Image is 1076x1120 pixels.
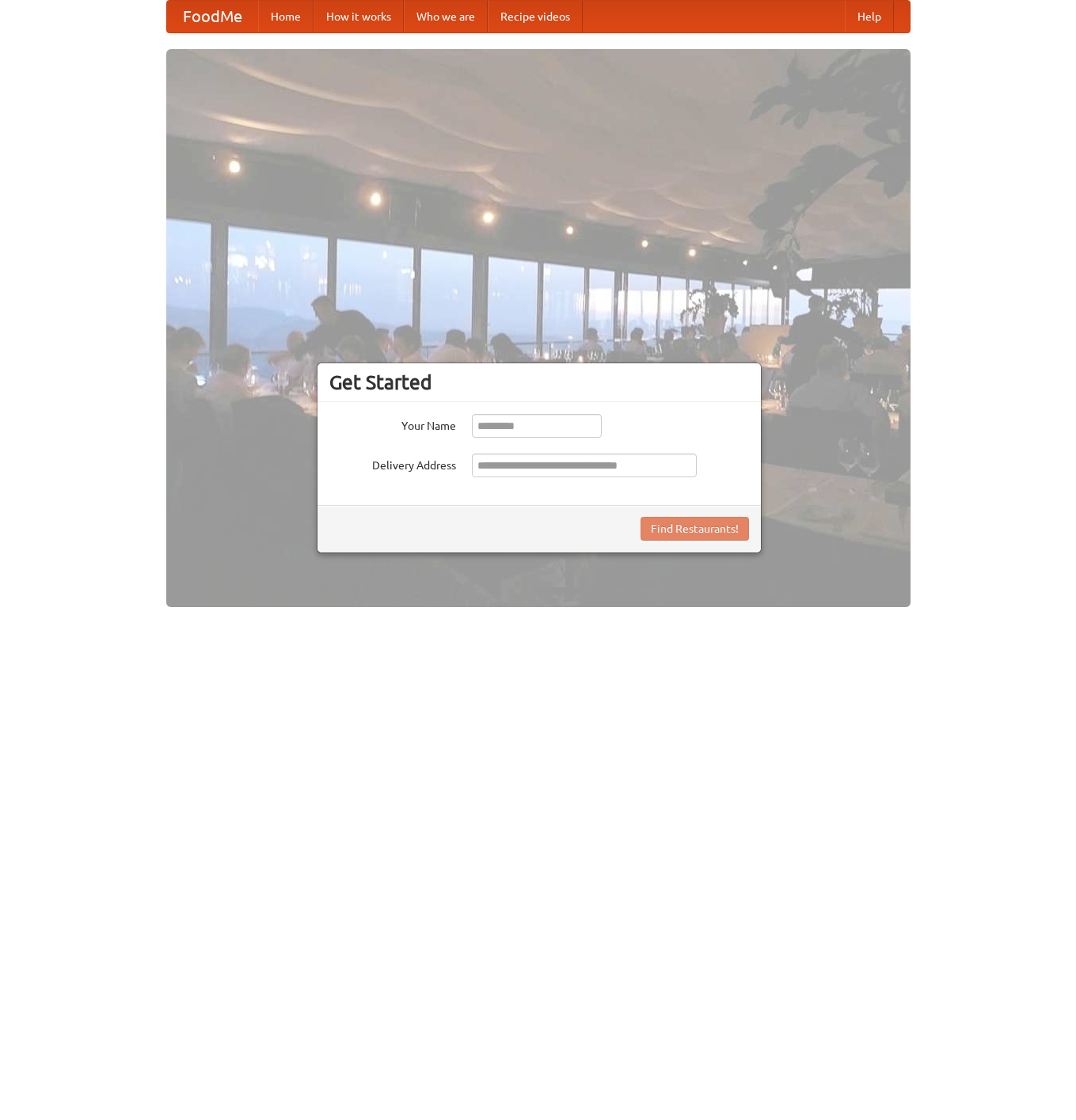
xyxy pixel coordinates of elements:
[167,1,258,32] a: FoodMe
[641,517,749,541] button: Find Restaurants!
[314,1,404,32] a: How it works
[488,1,583,32] a: Recipe videos
[258,1,314,32] a: Home
[329,414,456,434] label: Your Name
[845,1,894,32] a: Help
[329,454,456,473] label: Delivery Address
[404,1,488,32] a: Who we are
[329,370,749,394] h3: Get Started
